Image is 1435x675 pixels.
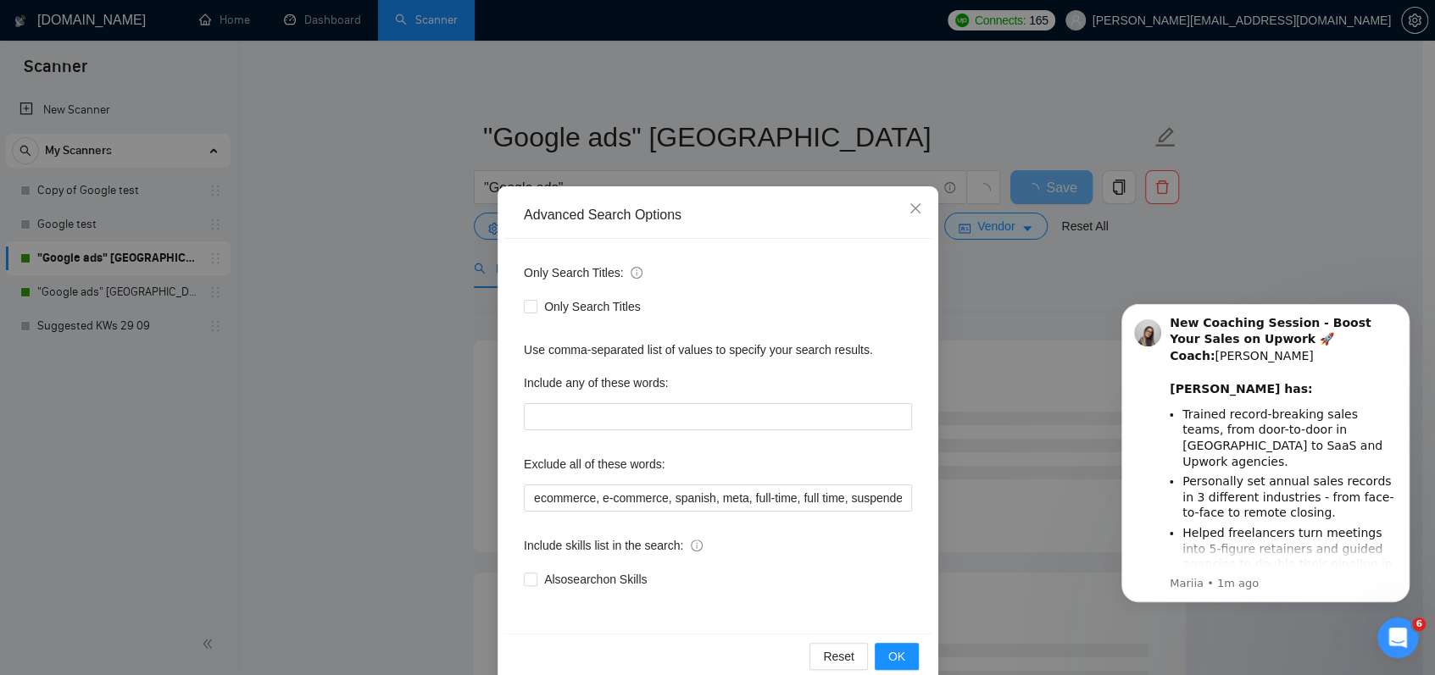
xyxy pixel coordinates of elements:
div: Use comma-separated list of values to specify your search results. [524,340,912,359]
button: OK [874,643,918,670]
span: 6 [1412,617,1426,631]
label: Exclude all of these words: [524,451,665,478]
label: Include any of these words: [524,369,668,396]
iframe: Intercom live chat [1377,617,1418,658]
button: Reset [809,643,868,670]
span: Reset [823,647,854,666]
span: close [909,202,922,215]
button: Close [893,186,938,232]
div: Advanced Search Options [524,206,912,224]
span: Also search on Skills [537,570,654,589]
span: OK [887,647,904,666]
span: info-circle [691,539,703,551]
span: Include skills list in the search: [524,536,703,555]
span: Only Search Titles: [524,263,642,282]
iframe: Intercom notifications message [1096,289,1435,612]
span: info-circle [631,267,642,279]
span: Only Search Titles [537,297,648,316]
